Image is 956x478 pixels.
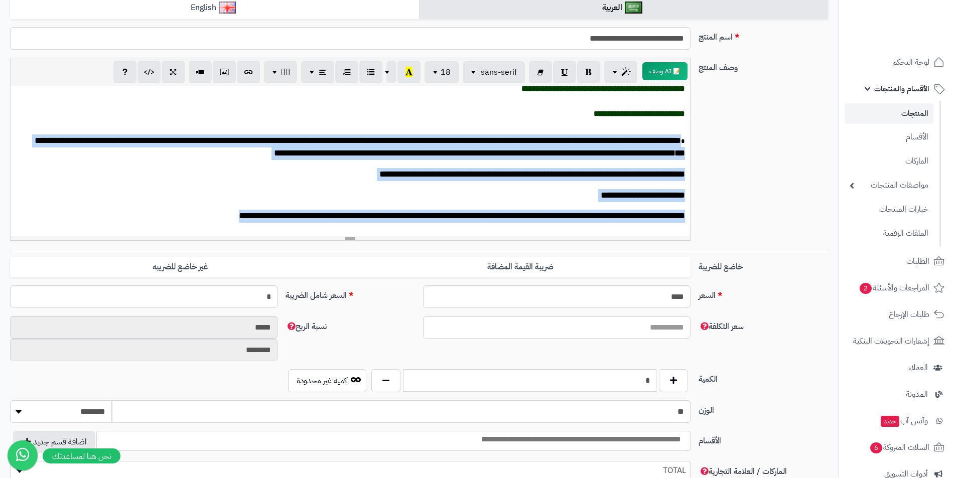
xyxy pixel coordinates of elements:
[880,414,928,428] span: وآتس آب
[845,50,950,74] a: لوحة التحكم
[845,175,933,196] a: مواصفات المنتجات
[695,285,832,301] label: السعر
[889,307,929,322] span: طلبات الإرجاع
[845,126,933,148] a: الأقسام
[845,249,950,273] a: الطلبات
[845,199,933,220] a: خيارات المنتجات
[859,281,929,295] span: المراجعات والأسئلة
[845,356,950,380] a: العملاء
[869,440,929,454] span: السلات المتروكة
[881,416,899,427] span: جديد
[845,409,950,433] a: وآتس آبجديد
[845,329,950,353] a: إشعارات التحويلات البنكية
[874,82,929,96] span: الأقسام والمنتجات
[481,66,517,78] span: sans-serif
[906,254,929,268] span: الطلبات
[699,321,744,333] span: سعر التكلفة
[845,150,933,172] a: الماركات
[695,400,832,416] label: الوزن
[642,62,688,80] button: 📝 AI وصف
[425,61,459,83] button: 18
[286,321,327,333] span: نسبة الربح
[695,58,832,74] label: وصف المنتج
[853,334,929,348] span: إشعارات التحويلات البنكية
[906,387,928,401] span: المدونة
[695,431,832,447] label: الأقسام
[699,465,787,477] span: الماركات / العلامة التجارية
[888,17,946,38] img: logo-2.png
[845,382,950,406] a: المدونة
[845,103,933,124] a: المنتجات
[695,27,832,43] label: اسم المنتج
[11,463,690,478] span: TOTAL
[845,302,950,327] a: طلبات الإرجاع
[350,257,691,277] label: ضريبة القيمة المضافة
[845,223,933,244] a: الملفات الرقمية
[892,55,929,69] span: لوحة التحكم
[870,442,883,454] span: 6
[908,361,928,375] span: العملاء
[441,66,451,78] span: 18
[13,431,95,453] button: اضافة قسم جديد
[859,282,872,294] span: 2
[695,257,832,273] label: خاضع للضريبة
[695,369,832,385] label: الكمية
[10,257,350,277] label: غير خاضع للضريبه
[625,2,642,14] img: العربية
[463,61,525,83] button: sans-serif
[219,2,236,14] img: English
[845,435,950,459] a: السلات المتروكة6
[845,276,950,300] a: المراجعات والأسئلة2
[282,285,419,301] label: السعر شامل الضريبة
